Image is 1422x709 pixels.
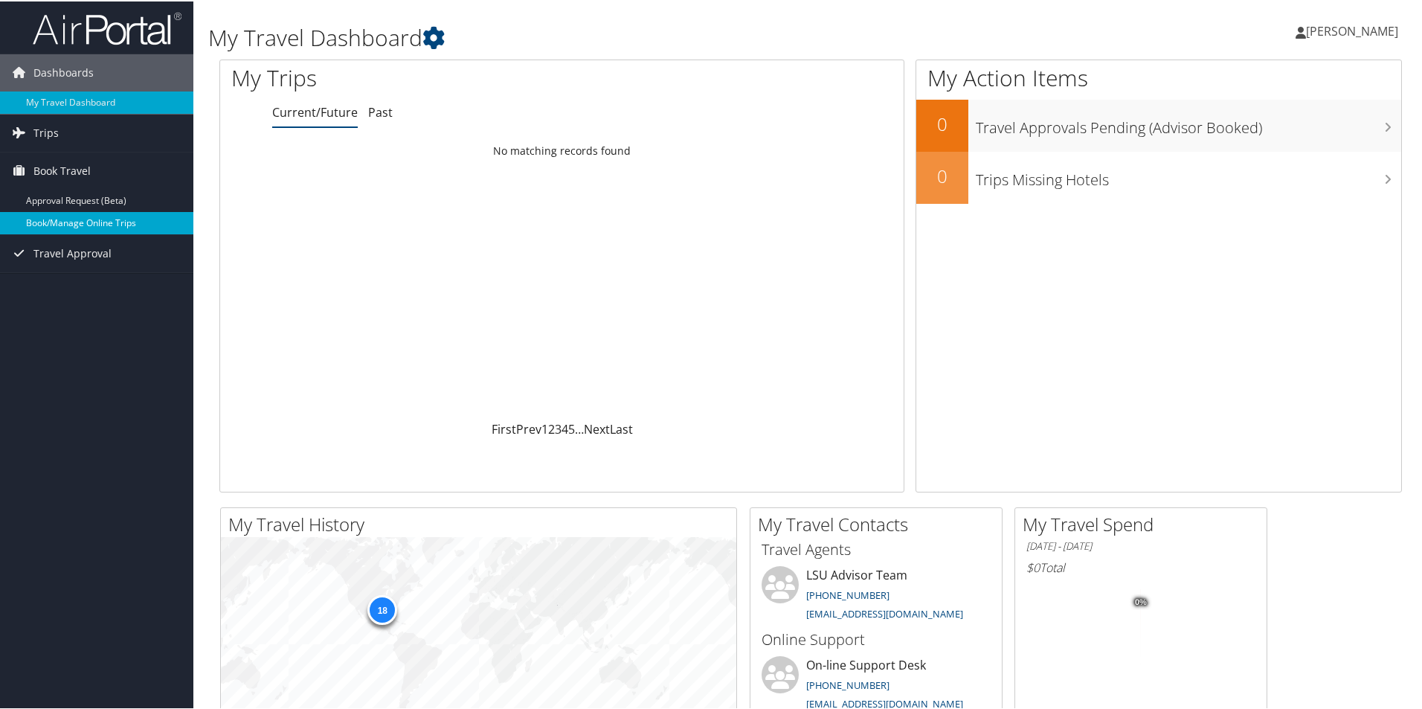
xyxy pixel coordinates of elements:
h2: 0 [916,162,968,187]
h3: Travel Approvals Pending (Advisor Booked) [976,109,1401,137]
h2: My Travel History [228,510,736,536]
h1: My Action Items [916,61,1401,92]
h1: My Trips [231,61,608,92]
h2: My Travel Contacts [758,510,1002,536]
a: [PHONE_NUMBER] [806,587,889,600]
span: Book Travel [33,151,91,188]
h3: Trips Missing Hotels [976,161,1401,189]
span: $0 [1026,558,1040,574]
a: 0Travel Approvals Pending (Advisor Booked) [916,98,1401,150]
span: … [575,420,584,436]
a: Past [368,103,393,119]
span: Trips [33,113,59,150]
div: 18 [367,594,397,623]
a: [PERSON_NAME] [1296,7,1413,52]
a: Prev [516,420,541,436]
a: 5 [568,420,575,436]
h6: [DATE] - [DATE] [1026,538,1255,552]
a: 0Trips Missing Hotels [916,150,1401,202]
a: 3 [555,420,562,436]
h2: My Travel Spend [1023,510,1267,536]
h2: 0 [916,110,968,135]
a: 2 [548,420,555,436]
h3: Online Support [762,628,991,649]
a: [PHONE_NUMBER] [806,677,889,690]
a: [EMAIL_ADDRESS][DOMAIN_NAME] [806,696,963,709]
span: Travel Approval [33,234,112,271]
a: 1 [541,420,548,436]
span: Dashboards [33,53,94,90]
a: Next [584,420,610,436]
tspan: 0% [1135,597,1147,606]
a: Current/Future [272,103,358,119]
a: First [492,420,516,436]
td: No matching records found [220,136,904,163]
h3: Travel Agents [762,538,991,559]
h1: My Travel Dashboard [208,21,1011,52]
h6: Total [1026,558,1255,574]
img: airportal-logo.png [33,10,181,45]
span: [PERSON_NAME] [1306,22,1398,38]
a: Last [610,420,633,436]
li: LSU Advisor Team [754,565,998,626]
a: 4 [562,420,568,436]
a: [EMAIL_ADDRESS][DOMAIN_NAME] [806,606,963,619]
